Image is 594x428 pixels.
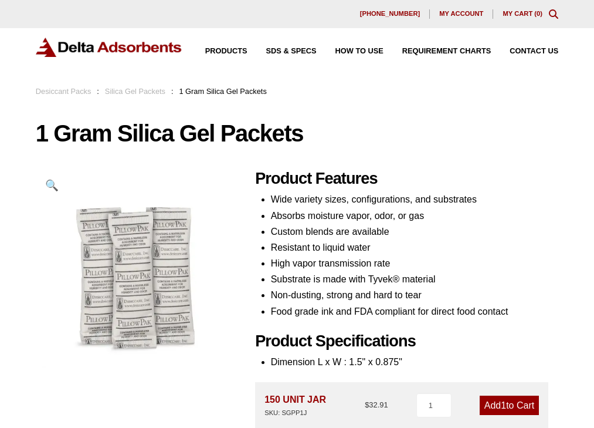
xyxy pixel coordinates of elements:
[510,48,558,55] span: Contact Us
[501,400,506,410] span: 1
[36,121,558,146] h1: 1 Gram Silica Gel Packets
[439,11,483,17] span: My account
[271,304,559,319] li: Food grade ink and FDA compliant for direct food contact
[97,87,99,96] span: :
[351,9,430,19] a: [PHONE_NUMBER]
[503,10,542,17] a: My Cart (0)
[360,11,420,17] span: [PHONE_NUMBER]
[255,169,558,188] h2: Product Features
[264,392,326,419] div: 150 UNIT JAR
[317,48,383,55] a: How to Use
[430,9,493,19] a: My account
[480,396,539,415] a: Add1to Cart
[105,87,165,96] a: Silica Gel Packets
[271,191,559,207] li: Wide variety sizes, configurations, and substrates
[186,48,247,55] a: Products
[247,48,317,55] a: SDS & SPECS
[266,48,317,55] span: SDS & SPECS
[335,48,383,55] span: How to Use
[271,287,559,303] li: Non-dusting, strong and hard to tear
[179,87,266,96] span: 1 Gram Silica Gel Packets
[171,87,174,96] span: :
[36,169,68,201] a: View full-screen image gallery
[36,87,91,96] a: Desiccant Packs
[365,400,388,409] bdi: 32.91
[271,255,559,271] li: High vapor transmission rate
[205,48,247,55] span: Products
[365,400,369,409] span: $
[491,48,558,55] a: Contact Us
[264,407,326,419] div: SKU: SGPP1J
[402,48,491,55] span: Requirement Charts
[271,271,559,287] li: Substrate is made with Tyvek® material
[271,354,559,370] li: Dimension L x W : 1.5" x 0.875"
[383,48,491,55] a: Requirement Charts
[271,208,559,224] li: Absorbs moisture vapor, odor, or gas
[549,9,558,19] div: Toggle Modal Content
[271,224,559,240] li: Custom blends are available
[36,38,182,57] img: Delta Adsorbents
[255,332,558,351] h2: Product Specifications
[271,240,559,255] li: Resistant to liquid water
[45,179,59,191] span: 🔍
[537,10,540,17] span: 0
